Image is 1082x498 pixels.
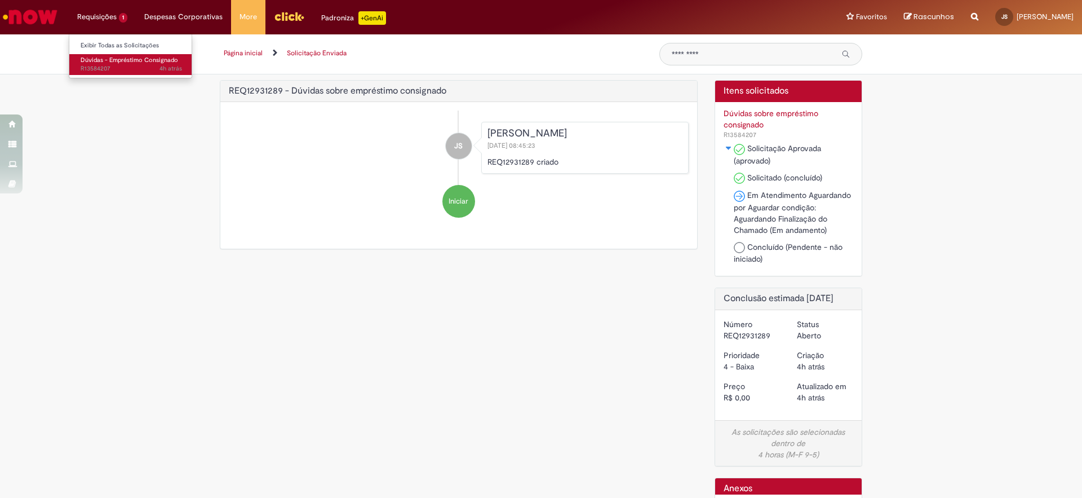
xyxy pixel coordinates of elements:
[69,54,193,75] a: Aberto R13584207 : Dúvidas - Empréstimo Consignado
[446,133,472,159] div: Joao Vinicius Vieira Da Silva
[144,11,223,23] span: Despesas Corporativas
[797,319,819,330] label: Status
[856,11,887,23] span: Favoritos
[797,362,824,372] time: 01/10/2025 08:45:23
[724,130,756,139] span: Número
[81,56,178,64] span: Dúvidas - Empréstimo Consignado
[734,144,745,155] img: Solicitação Aprovada (aprovado)
[1001,13,1008,20] span: JS
[487,141,538,150] span: [DATE] 08:45:23
[724,108,854,140] a: Dúvidas sobre empréstimo consignado R13584207
[321,11,386,25] div: Padroniza
[734,242,745,253] img: Concluído (Pendente - não iniciado)
[274,8,304,25] img: click_logo_yellow_360x200.png
[797,381,846,392] label: Atualizado em
[454,133,463,160] span: JS
[81,64,182,73] span: R13584207
[724,145,733,152] img: Expandir o estado da solicitação
[724,361,780,372] div: 4 - Baixa
[734,173,745,184] img: Solicitado (concluído)
[797,350,824,361] label: Criação
[724,294,854,304] h2: Conclusão estimada [DATE]
[797,393,824,403] span: 4h atrás
[724,143,734,154] button: Em Atendimento Alternar a exibição do estado da fase para Dúvidas - Empréstimo Consignado
[734,190,851,235] span: Em Atendimento Aguardando por Aguardar condição: Aguardando Finalização do Chamado (Em andamento)
[797,393,824,403] time: 01/10/2025 08:45:23
[487,156,682,168] p: REQ12931289 criado
[449,196,468,207] span: Iniciar
[1017,12,1074,21] span: [PERSON_NAME]
[220,43,642,64] ul: Trilhas de página
[797,362,824,372] span: 4h atrás
[724,130,756,139] span: R13584207
[77,11,117,23] span: Requisições
[914,11,954,22] span: Rascunhos
[797,392,853,403] div: 01/10/2025 08:45:23
[358,11,386,25] p: +GenAi
[724,484,752,494] h2: Anexos
[724,330,780,341] div: REQ12931289
[724,108,854,130] div: Dúvidas sobre empréstimo consignado
[747,173,822,183] span: Solicitado (concluído)
[487,128,682,139] div: [PERSON_NAME]
[734,143,821,166] span: Solicitação Aprovada (aprovado)
[159,64,182,73] time: 01/10/2025 08:45:23
[287,49,347,58] a: Solicitação Enviada
[1,6,59,28] img: ServiceNow
[229,122,689,174] li: Joao Vinicius Vieira Da Silva
[724,392,780,403] div: R$ 0,00
[724,426,854,460] div: As solicitações são selecionadas dentro de 4 horas (M-F 9-5)
[797,361,853,372] div: 01/10/2025 08:45:23
[734,242,842,265] span: Concluído (Pendente - não iniciado)
[724,86,854,96] h2: Itens solicitados
[797,330,853,341] div: Aberto
[69,39,193,52] a: Exibir Todas as Solicitações
[69,34,192,78] ul: Requisições
[724,319,752,330] label: Número
[229,86,446,96] h2: REQ12931289 - Dúvidas sobre empréstimo consignado Histórico de tíquete
[724,350,760,361] label: Prioridade
[240,11,257,23] span: More
[734,191,745,202] img: Em Atendimento Aguardando por Aguardar condição: Aguardando Finalização do Chamado (Em andamento)
[724,381,745,392] label: Preço
[224,49,263,58] a: Página inicial
[229,111,689,229] ul: Histórico de tíquete
[904,12,954,23] a: Rascunhos
[159,64,182,73] span: 4h atrás
[119,13,127,23] span: 1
